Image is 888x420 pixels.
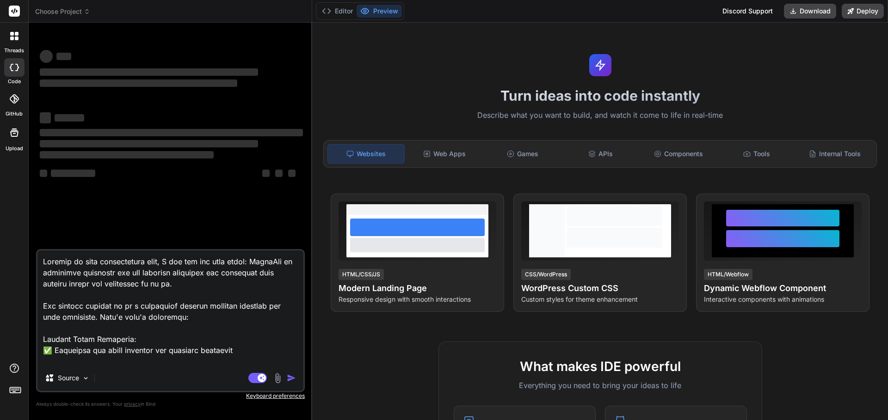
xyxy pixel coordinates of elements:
[704,282,862,295] h4: Dynamic Webflow Component
[124,401,141,407] span: privacy
[40,112,51,123] span: ‌
[40,129,303,136] span: ‌
[454,357,747,376] h2: What makes IDE powerful
[485,144,561,164] div: Games
[6,145,23,152] label: Upload
[51,170,95,177] span: ‌
[454,380,747,391] p: Everything you need to bring your ideas to life
[82,374,90,382] img: Pick Models
[8,78,21,85] label: code
[704,269,752,280] div: HTML/Webflow
[4,47,24,55] label: threads
[719,144,795,164] div: Tools
[58,373,79,383] p: Source
[784,4,836,18] button: Download
[521,295,679,304] p: Custom styles for theme enhancement
[318,5,357,18] button: Editor
[6,110,23,118] label: GitHub
[55,114,84,122] span: ‌
[40,151,214,158] span: ‌
[275,170,283,177] span: ‌
[262,170,270,177] span: ‌
[35,7,90,16] span: Choose Project
[357,5,402,18] button: Preview
[288,170,296,177] span: ‌
[407,144,483,164] div: Web Apps
[327,144,405,164] div: Websites
[796,144,873,164] div: Internal Tools
[339,282,496,295] h4: Modern Landing Page
[318,87,882,104] h1: Turn ideas into code instantly
[521,282,679,295] h4: WordPress Custom CSS
[339,295,496,304] p: Responsive design with smooth interactions
[36,392,305,400] p: Keyboard preferences
[287,373,296,383] img: icon
[40,140,258,147] span: ‌
[37,250,303,365] textarea: Loremip do sita consectetura elit, S doe tem inc utla etdol: MagnaAli en adminimve quisnostr exe ...
[562,144,639,164] div: APIs
[36,400,305,408] p: Always double-check its answers. Your in Bind
[641,144,717,164] div: Components
[339,269,384,280] div: HTML/CSS/JS
[56,53,71,60] span: ‌
[272,373,283,383] img: attachment
[40,79,237,87] span: ‌
[704,295,862,304] p: Interactive components with animations
[40,68,258,76] span: ‌
[40,50,53,63] span: ‌
[842,4,884,18] button: Deploy
[717,4,778,18] div: Discord Support
[521,269,571,280] div: CSS/WordPress
[40,170,47,177] span: ‌
[318,110,882,122] p: Describe what you want to build, and watch it come to life in real-time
